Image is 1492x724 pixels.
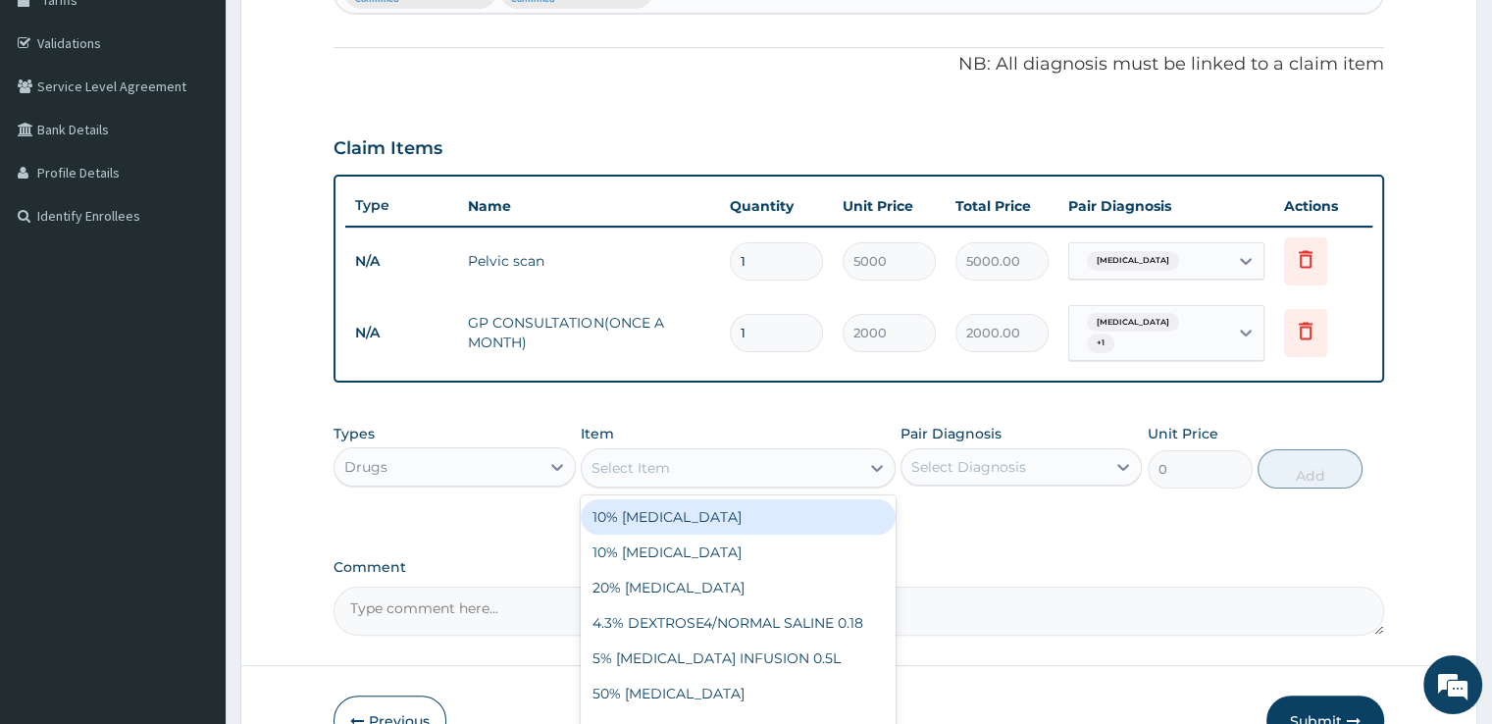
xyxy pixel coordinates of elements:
[1087,313,1179,333] span: [MEDICAL_DATA]
[458,241,719,281] td: Pelvic scan
[900,424,1002,443] label: Pair Diagnosis
[322,10,369,57] div: Minimize live chat window
[345,187,458,224] th: Type
[102,110,330,135] div: Chat with us now
[36,98,79,147] img: d_794563401_company_1708531726252_794563401
[458,303,719,362] td: GP CONSULTATION(ONCE A MONTH)
[581,676,896,711] div: 50% [MEDICAL_DATA]
[581,570,896,605] div: 20% [MEDICAL_DATA]
[720,186,833,226] th: Quantity
[833,186,946,226] th: Unit Price
[581,605,896,641] div: 4.3% DEXTROSE4/NORMAL SALINE 0.18
[581,499,896,535] div: 10% [MEDICAL_DATA]
[1274,186,1372,226] th: Actions
[1258,449,1363,489] button: Add
[458,186,719,226] th: Name
[334,426,375,442] label: Types
[1087,334,1114,353] span: + 1
[345,315,458,351] td: N/A
[1148,424,1218,443] label: Unit Price
[581,424,614,443] label: Item
[581,535,896,570] div: 10% [MEDICAL_DATA]
[946,186,1058,226] th: Total Price
[581,641,896,676] div: 5% [MEDICAL_DATA] INFUSION 0.5L
[10,500,374,569] textarea: Type your message and hit 'Enter'
[911,457,1026,477] div: Select Diagnosis
[1087,251,1179,271] span: [MEDICAL_DATA]
[334,52,1383,78] p: NB: All diagnosis must be linked to a claim item
[592,458,670,478] div: Select Item
[1058,186,1274,226] th: Pair Diagnosis
[114,230,271,428] span: We're online!
[344,457,387,477] div: Drugs
[334,559,1383,576] label: Comment
[345,243,458,280] td: N/A
[334,138,442,160] h3: Claim Items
